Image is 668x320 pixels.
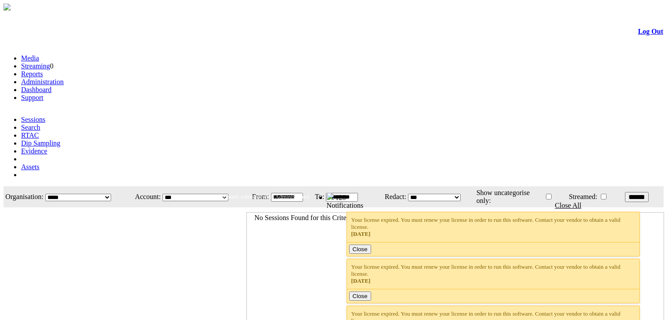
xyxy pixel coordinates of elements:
[351,263,636,284] div: Your license expired. You must renew your license in order to run this software. Contact your ven...
[21,124,40,131] a: Search
[21,139,60,147] a: Dip Sampling
[21,54,39,62] a: Media
[327,193,334,200] img: bell25.png
[21,116,45,123] a: Sessions
[21,62,50,70] a: Streaming
[21,94,43,101] a: Support
[21,70,43,78] a: Reports
[21,147,47,155] a: Evidence
[21,78,64,85] a: Administration
[327,202,646,210] div: Notifications
[351,231,371,237] span: [DATE]
[349,292,371,301] button: Close
[336,194,346,201] span: 128
[4,4,11,11] img: arrow-3.png
[638,28,663,35] a: Log Out
[4,187,44,206] td: Organisation:
[21,132,39,139] a: RTAC
[555,202,581,209] a: Close All
[21,86,51,93] a: Dashboard
[198,193,309,200] span: Welcome, System Administrator (Administrator)
[351,217,636,238] div: Your license expired. You must renew your license in order to run this software. Contact your ven...
[21,163,40,171] a: Assets
[349,245,371,254] button: Close
[128,187,161,206] td: Account:
[50,62,54,70] span: 0
[351,277,371,284] span: [DATE]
